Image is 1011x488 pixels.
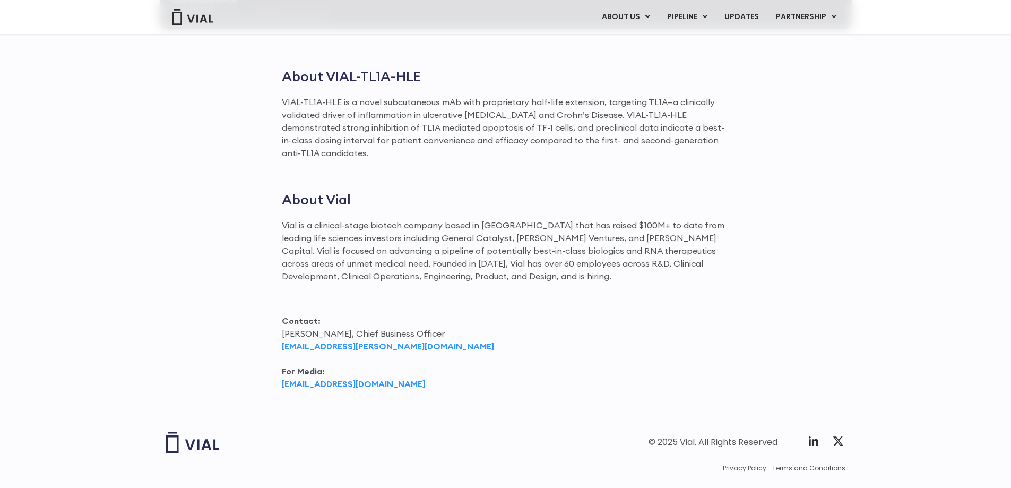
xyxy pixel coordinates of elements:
a: [EMAIL_ADDRESS][PERSON_NAME][DOMAIN_NAME] [282,341,494,352]
p: VIAL-TL1A-HLE is a novel subcutaneous mAb with proprietary half-life extension, targeting TL1A—a ... [282,96,730,159]
a: ABOUT USMenu Toggle [593,8,658,26]
p: [PERSON_NAME], Chief Business Officer [282,314,730,353]
p: Vial is a clinical-stage biotech company based in [GEOGRAPHIC_DATA] that has raised $100M+ to dat... [282,219,730,282]
h2: About VIAL-TL1A-HLE [282,68,730,85]
a: Privacy Policy [723,464,766,473]
strong: Contact: [282,315,321,326]
a: Terms and Conditions [772,464,845,473]
h2: About Vial [282,191,730,208]
div: © 2025 Vial. All Rights Reserved [649,436,777,448]
img: Vial logo wih "Vial" spelled out [166,432,219,453]
a: [EMAIL_ADDRESS][DOMAIN_NAME] [282,379,425,389]
a: UPDATES [716,8,767,26]
a: PIPELINEMenu Toggle [659,8,715,26]
img: Vial Logo [171,9,214,25]
strong: For Media: [282,366,325,376]
a: PARTNERSHIPMenu Toggle [767,8,845,26]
